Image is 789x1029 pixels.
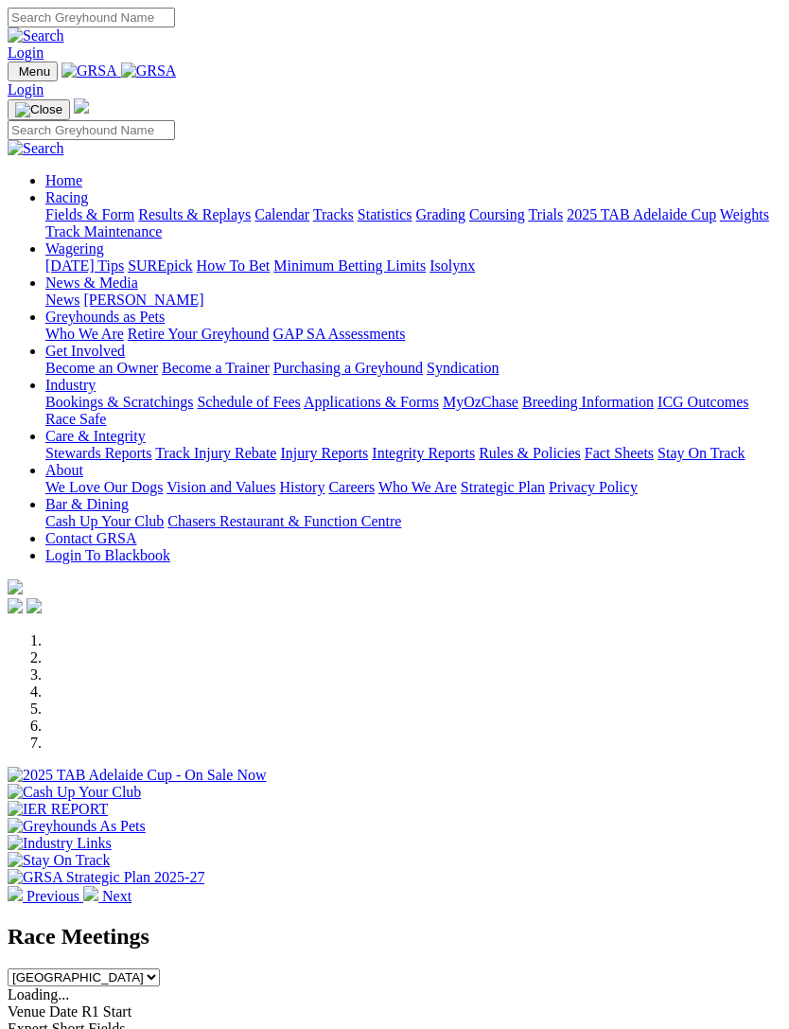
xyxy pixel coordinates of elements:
[45,445,151,461] a: Stewards Reports
[45,394,193,410] a: Bookings & Scratchings
[372,445,475,461] a: Integrity Reports
[197,394,300,410] a: Schedule of Fees
[8,852,110,869] img: Stay On Track
[102,888,131,904] span: Next
[45,189,88,205] a: Racing
[304,394,439,410] a: Applications & Forms
[461,479,545,495] a: Strategic Plan
[8,8,175,27] input: Search
[45,309,165,325] a: Greyhounds as Pets
[8,140,64,157] img: Search
[45,292,781,309] div: News & Media
[8,924,781,949] h2: Race Meetings
[522,394,654,410] a: Breeding Information
[83,888,131,904] a: Next
[45,223,162,240] a: Track Maintenance
[26,598,42,613] img: twitter.svg
[8,801,108,818] img: IER REPORT
[8,120,175,140] input: Search
[313,206,354,222] a: Tracks
[45,445,781,462] div: Care & Integrity
[49,1003,78,1020] span: Date
[45,257,124,274] a: [DATE] Tips
[8,62,58,81] button: Toggle navigation
[45,377,96,393] a: Industry
[378,479,457,495] a: Who We Are
[45,428,146,444] a: Care & Integrity
[657,394,748,410] a: ICG Outcomes
[162,360,270,376] a: Become a Trainer
[74,98,89,114] img: logo-grsa-white.png
[138,206,251,222] a: Results & Replays
[45,513,781,530] div: Bar & Dining
[8,598,23,613] img: facebook.svg
[8,818,146,835] img: Greyhounds As Pets
[45,479,781,496] div: About
[8,835,112,852] img: Industry Links
[657,445,745,461] a: Stay On Track
[254,206,309,222] a: Calendar
[585,445,654,461] a: Fact Sheets
[8,1003,45,1020] span: Venue
[19,64,50,79] span: Menu
[416,206,465,222] a: Grading
[128,257,192,274] a: SUREpick
[45,343,125,359] a: Get Involved
[45,257,781,275] div: Wagering
[8,767,267,784] img: 2025 TAB Adelaide Cup - On Sale Now
[83,886,98,901] img: chevron-right-pager-white.svg
[45,394,781,428] div: Industry
[430,257,475,274] a: Isolynx
[720,206,769,222] a: Weights
[26,888,79,904] span: Previous
[15,102,62,117] img: Close
[280,445,368,461] a: Injury Reports
[45,326,124,342] a: Who We Are
[167,479,275,495] a: Vision and Values
[443,394,518,410] a: MyOzChase
[45,206,781,240] div: Racing
[8,986,69,1002] span: Loading...
[45,326,781,343] div: Greyhounds as Pets
[8,81,44,98] a: Login
[273,360,423,376] a: Purchasing a Greyhound
[549,479,638,495] a: Privacy Policy
[45,360,158,376] a: Become an Owner
[45,479,163,495] a: We Love Our Dogs
[479,445,581,461] a: Rules & Policies
[45,513,164,529] a: Cash Up Your Club
[167,513,401,529] a: Chasers Restaurant & Function Centre
[528,206,563,222] a: Trials
[45,547,170,563] a: Login To Blackbook
[45,275,138,291] a: News & Media
[8,579,23,594] img: logo-grsa-white.png
[273,326,406,342] a: GAP SA Assessments
[279,479,324,495] a: History
[8,44,44,61] a: Login
[8,886,23,901] img: chevron-left-pager-white.svg
[8,27,64,44] img: Search
[45,411,106,427] a: Race Safe
[197,257,271,274] a: How To Bet
[45,462,83,478] a: About
[121,62,177,80] img: GRSA
[328,479,375,495] a: Careers
[45,240,104,257] a: Wagering
[45,496,129,512] a: Bar & Dining
[8,888,83,904] a: Previous
[81,1003,131,1020] span: R1 Start
[45,206,134,222] a: Fields & Form
[83,292,203,308] a: [PERSON_NAME]
[469,206,525,222] a: Coursing
[61,62,117,80] img: GRSA
[427,360,499,376] a: Syndication
[567,206,716,222] a: 2025 TAB Adelaide Cup
[358,206,412,222] a: Statistics
[8,784,141,801] img: Cash Up Your Club
[155,445,276,461] a: Track Injury Rebate
[8,99,70,120] button: Toggle navigation
[128,326,270,342] a: Retire Your Greyhound
[45,530,136,546] a: Contact GRSA
[45,292,79,308] a: News
[8,869,204,886] img: GRSA Strategic Plan 2025-27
